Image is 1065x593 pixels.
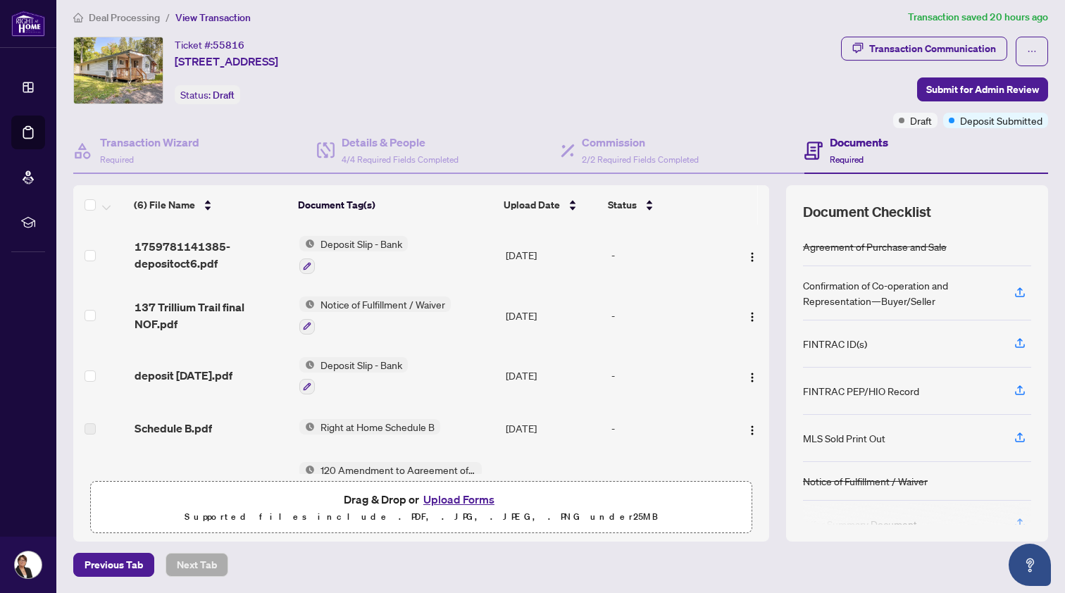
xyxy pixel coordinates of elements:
[602,185,729,225] th: Status
[830,154,864,165] span: Required
[175,85,240,104] div: Status:
[213,89,235,101] span: Draft
[299,357,408,395] button: Status IconDeposit Slip - Bank
[100,154,134,165] span: Required
[830,134,888,151] h4: Documents
[213,39,244,51] span: 55816
[500,285,605,346] td: [DATE]
[926,78,1039,101] span: Submit for Admin Review
[292,185,497,225] th: Document Tag(s)
[128,185,292,225] th: (6) File Name
[803,473,928,489] div: Notice of Fulfillment / Waiver
[500,346,605,406] td: [DATE]
[500,451,605,511] td: [DATE]
[299,462,315,477] img: Status Icon
[747,372,758,383] img: Logo
[342,134,459,151] h4: Details & People
[99,508,743,525] p: Supported files include .PDF, .JPG, .JPEG, .PNG under 25 MB
[803,239,947,254] div: Agreement of Purchase and Sale
[315,462,482,477] span: 120 Amendment to Agreement of Purchase and Sale
[135,238,288,272] span: 1759781141385-depositoct6.pdf
[611,420,728,436] div: -
[960,113,1042,128] span: Deposit Submitted
[91,482,752,534] span: Drag & Drop orUpload FormsSupported files include .PDF, .JPG, .JPEG, .PNG under25MB
[747,425,758,436] img: Logo
[611,368,728,383] div: -
[741,470,764,492] button: Logo
[611,247,728,263] div: -
[315,236,408,251] span: Deposit Slip - Bank
[611,308,728,323] div: -
[85,554,143,576] span: Previous Tab
[315,419,440,435] span: Right at Home Schedule B
[299,462,482,500] button: Status Icon120 Amendment to Agreement of Purchase and Sale
[135,420,212,437] span: Schedule B.pdf
[89,11,160,24] span: Deal Processing
[747,311,758,323] img: Logo
[175,53,278,70] span: [STREET_ADDRESS]
[910,113,932,128] span: Draft
[498,185,602,225] th: Upload Date
[299,419,440,435] button: Status IconRight at Home Schedule B
[135,367,232,384] span: deposit [DATE].pdf
[135,473,229,489] span: 4 Amendment.pdf
[74,37,163,104] img: IMG-X12399108_1.jpg
[175,11,251,24] span: View Transaction
[803,277,997,308] div: Confirmation of Co-operation and Representation—Buyer/Seller
[299,296,315,312] img: Status Icon
[608,197,637,213] span: Status
[747,251,758,263] img: Logo
[11,11,45,37] img: logo
[15,551,42,578] img: Profile Icon
[1027,46,1037,56] span: ellipsis
[73,13,83,23] span: home
[342,154,459,165] span: 4/4 Required Fields Completed
[741,417,764,439] button: Logo
[504,197,560,213] span: Upload Date
[135,299,288,332] span: 137 Trillium Trail final NOF.pdf
[73,553,154,577] button: Previous Tab
[908,9,1048,25] article: Transaction saved 20 hours ago
[299,357,315,373] img: Status Icon
[582,154,699,165] span: 2/2 Required Fields Completed
[803,430,885,446] div: MLS Sold Print Out
[741,244,764,266] button: Logo
[841,37,1007,61] button: Transaction Communication
[166,9,170,25] li: /
[582,134,699,151] h4: Commission
[299,236,408,274] button: Status IconDeposit Slip - Bank
[175,37,244,53] div: Ticket #:
[741,364,764,387] button: Logo
[741,304,764,327] button: Logo
[803,336,867,351] div: FINTRAC ID(s)
[299,236,315,251] img: Status Icon
[315,296,451,312] span: Notice of Fulfillment / Waiver
[917,77,1048,101] button: Submit for Admin Review
[134,197,195,213] span: (6) File Name
[869,37,996,60] div: Transaction Communication
[419,490,499,508] button: Upload Forms
[166,553,228,577] button: Next Tab
[315,357,408,373] span: Deposit Slip - Bank
[500,225,605,285] td: [DATE]
[299,419,315,435] img: Status Icon
[100,134,199,151] h4: Transaction Wizard
[344,490,499,508] span: Drag & Drop or
[299,296,451,335] button: Status IconNotice of Fulfillment / Waiver
[1009,544,1051,586] button: Open asap
[803,383,919,399] div: FINTRAC PEP/HIO Record
[500,406,605,451] td: [DATE]
[611,473,728,489] div: -
[803,202,931,222] span: Document Checklist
